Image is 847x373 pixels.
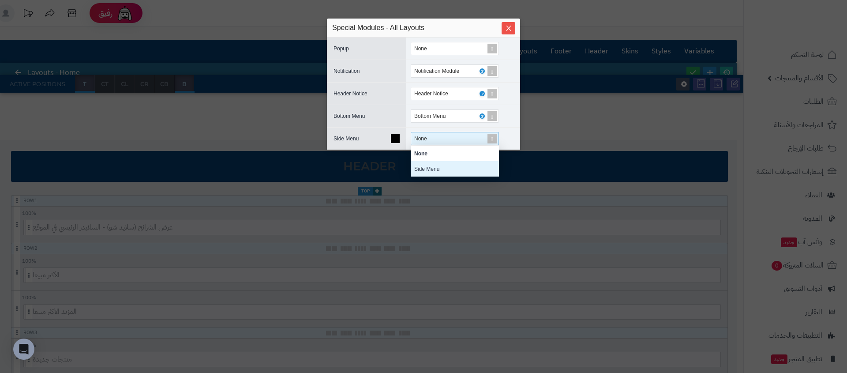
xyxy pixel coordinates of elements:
div: None [414,132,436,145]
span: Bottom Menu [334,113,365,119]
div: Header Notice [414,87,457,100]
span: Notification [334,68,360,74]
div: Open Intercom Messenger [13,339,34,360]
div: Special Modules - All Layouts [332,23,515,33]
div: Bottom Menu [414,110,454,122]
div: None [414,42,436,55]
div: Notification Module [414,65,468,77]
span: Header Notice [334,90,367,97]
span: Side Menu [334,136,359,142]
div: Side Menu [411,161,499,177]
div: None [411,146,499,161]
div: grid [411,146,499,177]
span: Popup [334,45,349,52]
button: Close [502,22,515,34]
